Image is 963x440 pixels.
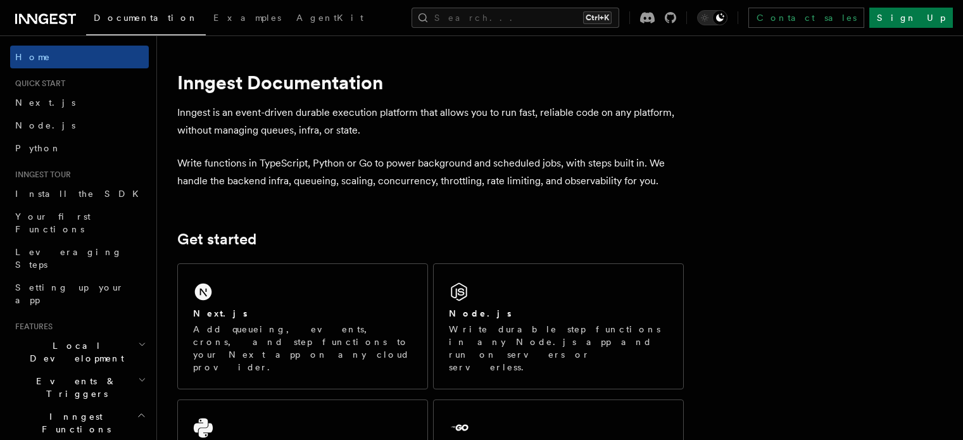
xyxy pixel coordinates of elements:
[213,13,281,23] span: Examples
[10,91,149,114] a: Next.js
[10,410,137,436] span: Inngest Functions
[177,71,684,94] h1: Inngest Documentation
[412,8,619,28] button: Search...Ctrl+K
[433,263,684,389] a: Node.jsWrite durable step functions in any Node.js app and run on servers or serverless.
[15,282,124,305] span: Setting up your app
[296,13,363,23] span: AgentKit
[10,322,53,332] span: Features
[10,375,138,400] span: Events & Triggers
[748,8,864,28] a: Contact sales
[697,10,727,25] button: Toggle dark mode
[10,370,149,405] button: Events & Triggers
[177,104,684,139] p: Inngest is an event-driven durable execution platform that allows you to run fast, reliable code ...
[10,339,138,365] span: Local Development
[10,205,149,241] a: Your first Functions
[15,143,61,153] span: Python
[449,307,512,320] h2: Node.js
[449,323,668,374] p: Write durable step functions in any Node.js app and run on servers or serverless.
[10,46,149,68] a: Home
[10,182,149,205] a: Install the SDK
[15,120,75,130] span: Node.js
[10,334,149,370] button: Local Development
[15,211,91,234] span: Your first Functions
[10,276,149,311] a: Setting up your app
[10,137,149,160] a: Python
[15,189,146,199] span: Install the SDK
[15,247,122,270] span: Leveraging Steps
[206,4,289,34] a: Examples
[10,170,71,180] span: Inngest tour
[193,307,248,320] h2: Next.js
[10,114,149,137] a: Node.js
[15,97,75,108] span: Next.js
[177,230,256,248] a: Get started
[177,263,428,389] a: Next.jsAdd queueing, events, crons, and step functions to your Next app on any cloud provider.
[15,51,51,63] span: Home
[177,154,684,190] p: Write functions in TypeScript, Python or Go to power background and scheduled jobs, with steps bu...
[94,13,198,23] span: Documentation
[86,4,206,35] a: Documentation
[869,8,953,28] a: Sign Up
[289,4,371,34] a: AgentKit
[583,11,612,24] kbd: Ctrl+K
[193,323,412,374] p: Add queueing, events, crons, and step functions to your Next app on any cloud provider.
[10,79,65,89] span: Quick start
[10,241,149,276] a: Leveraging Steps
